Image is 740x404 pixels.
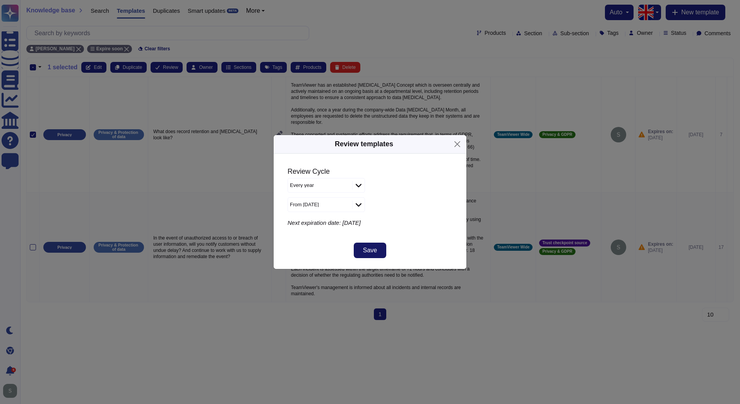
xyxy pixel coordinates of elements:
button: Save [354,243,386,258]
button: Close [451,138,463,150]
div: Every year [290,183,314,188]
p: Next expiration date: [DATE] [288,220,452,226]
span: Save [363,247,377,253]
div: From [DATE] [290,202,319,207]
h3: Review Cycle [288,168,452,178]
div: Review templates [335,139,393,149]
